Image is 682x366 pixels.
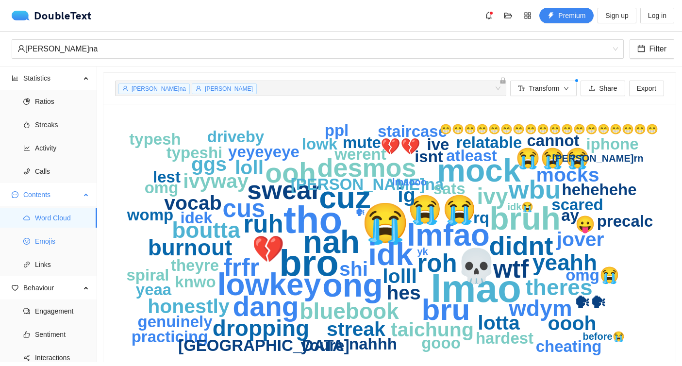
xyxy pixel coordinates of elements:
text: ivy [477,183,508,209]
img: logo [12,11,34,20]
text: lowkey [217,267,321,302]
span: Sentiment [35,325,89,344]
text: driveby [207,128,265,146]
text: wbu [508,175,561,204]
text: burnout [148,235,233,260]
span: user [17,45,25,52]
text: cannot [527,132,579,150]
text: bruh [489,200,561,236]
text: idk😭 [508,201,534,213]
text: scared [551,196,603,214]
span: down [564,86,569,92]
text: hehehehe [562,181,636,199]
text: before😭 [582,331,624,342]
span: Emojis [35,232,89,251]
text: desmos [317,153,416,182]
button: appstore [520,8,535,23]
span: upload [588,85,595,93]
span: bar-chart [12,75,18,82]
text: theres [525,275,592,300]
button: uploadShare [581,81,625,96]
text: 😭😭😭 [516,147,590,170]
text: dang [233,291,299,322]
button: Log in [640,8,674,23]
text: bro [279,242,338,283]
text: theyre [171,256,219,274]
text: staircase [378,122,447,140]
span: Engagement [35,301,89,321]
span: Export [637,83,656,94]
text: [PERSON_NAME]rn [552,153,644,164]
text: idek [180,209,213,227]
text: werent [334,145,386,163]
button: bell [481,8,497,23]
text: ong [322,266,383,303]
span: Links [35,255,89,274]
span: heart [12,284,18,291]
text: rq [473,209,489,227]
text: lmaooo [392,177,427,187]
text: jover [556,228,604,250]
text: idk [368,237,413,272]
text: yeaa [136,281,172,299]
text: 💔💔 [381,137,421,156]
span: appstore [520,12,535,19]
span: [PERSON_NAME] [205,85,253,92]
text: omg [145,179,179,197]
span: Activity [35,138,89,158]
text: spiral [126,266,169,284]
span: Log in [648,10,666,21]
text: lolll [383,265,417,287]
text: 💀 [456,246,497,285]
text: dropping [213,316,309,341]
text: lotta [478,312,520,334]
text: roh [417,250,457,277]
text: ooh [265,157,316,188]
text: lest [153,168,181,186]
text: frfr [224,254,260,282]
text: taichung [391,318,474,341]
span: Filter [649,43,666,55]
text: didnt [489,231,553,260]
span: Contents [23,185,81,204]
span: Ratios [35,92,89,111]
text: gooo [421,334,461,352]
text: ggs [191,153,227,175]
text: omg😭 [566,266,620,285]
text: swear [247,175,321,204]
text: yk [417,246,428,257]
text: lowk [302,135,338,153]
span: Behaviour [23,278,81,298]
text: ivyway [183,170,249,192]
span: Statistics [23,68,81,88]
text: precalc [597,212,653,230]
text: cuz [319,180,371,215]
button: folder-open [500,8,516,23]
text: mute [343,133,381,151]
text: nah [303,224,360,260]
text: ig [398,184,415,206]
span: phone [23,168,30,175]
span: smile [23,238,30,245]
text: lmfao [407,217,490,252]
text: knwo [175,273,216,291]
text: loll [235,156,264,179]
text: bluebook [299,299,399,324]
button: Export [629,81,664,96]
text: nahhh [349,335,397,353]
text: atleast [446,147,497,165]
text: mocks [536,164,599,186]
text: practicing [132,328,208,346]
span: line-chart [23,145,30,151]
text: iphone [586,135,638,153]
span: Share [599,83,617,94]
span: fire [23,121,30,128]
text: boutta [172,217,240,243]
text: streak [327,318,385,340]
button: Sign up [598,8,636,23]
span: Premium [558,10,585,21]
span: share-alt [23,354,30,361]
text: oooh [548,312,596,334]
span: Calls [35,162,89,181]
span: Streaks [35,115,89,134]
